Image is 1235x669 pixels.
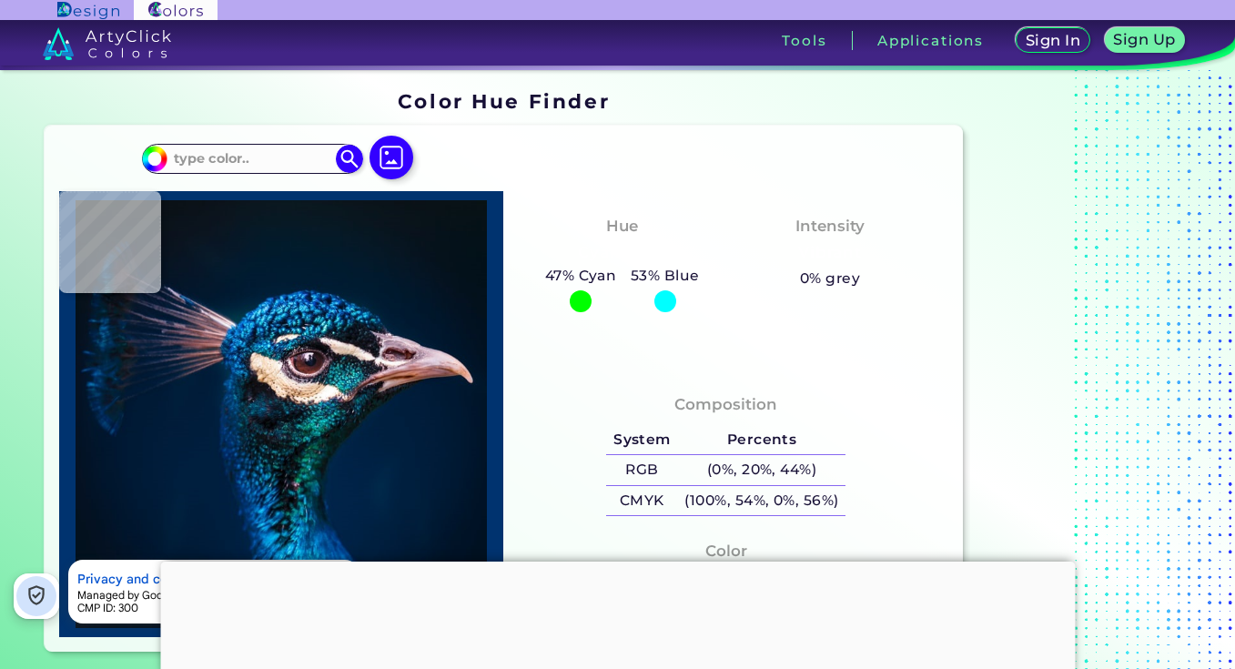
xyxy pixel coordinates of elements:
h4: Color [705,538,747,564]
h4: Hue [606,213,638,239]
h5: 47% Cyan [538,264,623,288]
img: ArtyClick Design logo [57,2,118,19]
h5: (0%, 20%, 44%) [678,455,846,485]
h5: Percents [678,425,846,455]
h4: Intensity [795,213,865,239]
img: icon search [336,145,363,172]
h1: Color Hue Finder [398,87,610,115]
h3: Applications [877,34,984,47]
img: logo_artyclick_colors_white.svg [43,27,171,60]
h3: Tools [782,34,826,47]
h5: System [606,425,677,455]
h5: Sign In [1027,34,1079,47]
h5: RGB [606,455,677,485]
h5: (100%, 54%, 0%, 56%) [678,486,846,516]
h4: Composition [674,391,777,418]
h5: 0% grey [800,267,860,290]
img: icon picture [369,136,413,179]
input: type color.. [167,147,337,171]
h5: 53% Blue [623,264,706,288]
h5: Sign Up [1116,33,1174,46]
a: Sign In [1018,28,1088,52]
a: Sign Up [1108,28,1182,52]
h5: CMYK [606,486,677,516]
h3: Cyan-Blue [571,242,673,264]
img: img_pavlin.jpg [68,200,495,628]
h3: Vibrant [791,242,870,264]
